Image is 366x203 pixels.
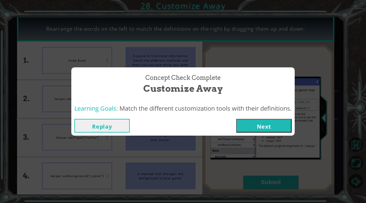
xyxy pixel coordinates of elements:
[145,73,221,82] span: Concept Check Complete
[74,119,130,133] button: Replay
[143,82,223,95] span: Customize Away
[74,104,118,112] span: Learning Goals:
[236,119,292,133] button: Next
[119,104,292,112] span: Match the different customization tools with their definitions.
